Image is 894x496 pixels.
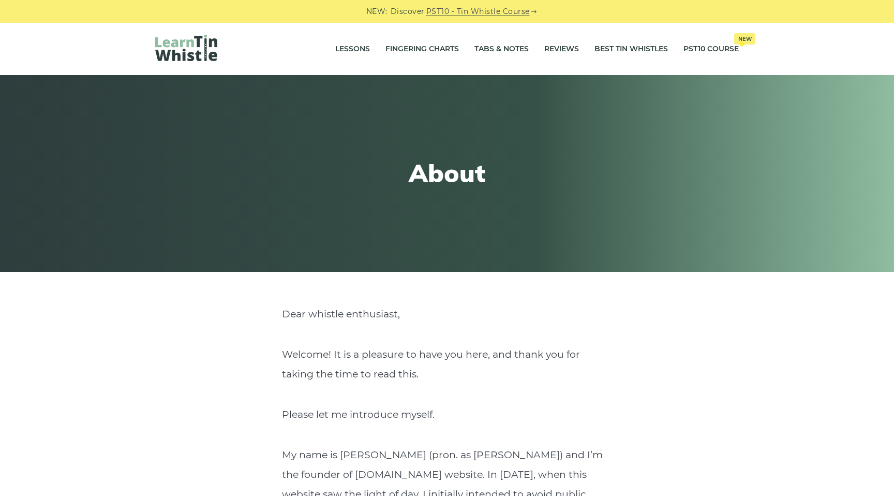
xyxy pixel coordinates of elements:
p: Please let me introduce myself. [282,405,612,425]
img: LearnTinWhistle.com [155,35,217,61]
a: Lessons [335,36,370,62]
span: New [734,33,755,45]
p: Welcome! It is a pleasure to have you here, and thank you for taking the time to read this. [282,345,612,384]
p: Dear whistle enthusiast, [282,304,612,324]
h1: About [257,158,637,188]
a: PST10 CourseNew [683,36,739,62]
a: Tabs & Notes [474,36,529,62]
a: Fingering Charts [385,36,459,62]
a: Reviews [544,36,579,62]
a: Best Tin Whistles [594,36,668,62]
